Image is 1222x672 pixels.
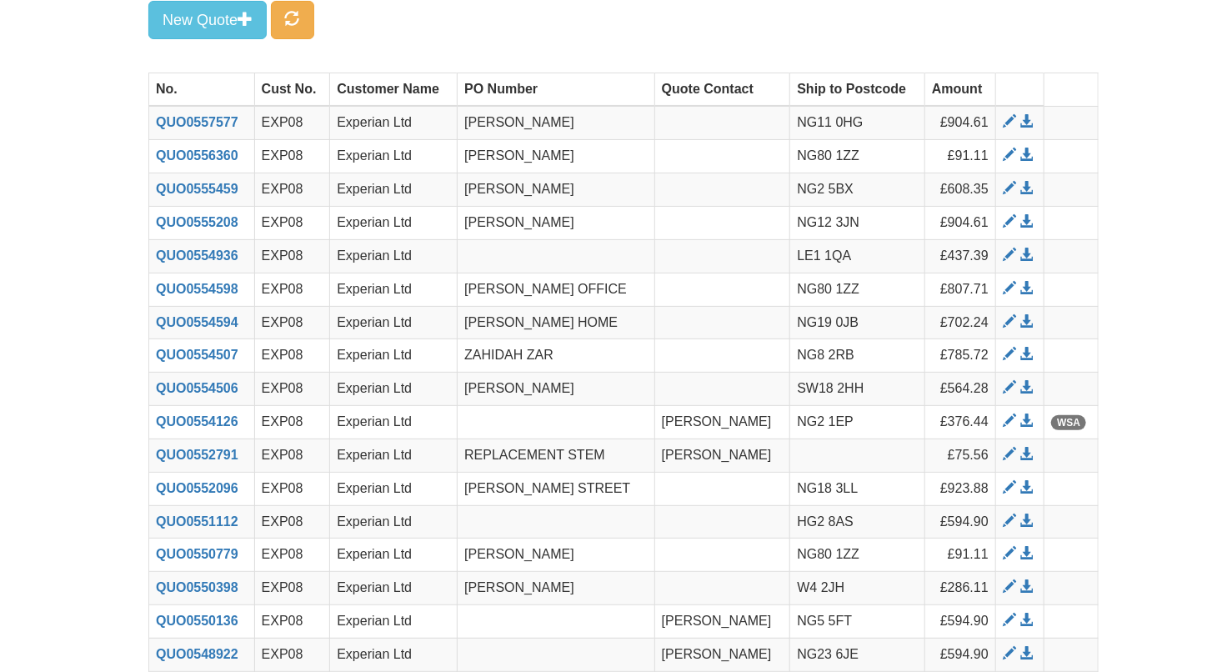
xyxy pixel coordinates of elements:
td: Experian Ltd [330,273,458,306]
td: £904.61 [925,206,996,239]
td: Experian Ltd [330,373,458,406]
td: Experian Ltd [330,173,458,207]
a: QUO0554506 [156,381,238,395]
th: Quote Contact [654,73,790,106]
th: PO Number [458,73,655,106]
td: [PERSON_NAME] [654,605,790,639]
td: [PERSON_NAME] [458,206,655,239]
a: QUO0554126 [156,414,238,429]
td: Experian Ltd [330,439,458,472]
td: EXP08 [254,339,330,373]
td: £594.90 [925,505,996,539]
td: Experian Ltd [330,406,458,439]
td: Experian Ltd [330,539,458,572]
a: QUO0554594 [156,315,238,329]
td: EXP08 [254,605,330,639]
td: EXP08 [254,572,330,605]
a: QUO0552791 [156,448,238,462]
td: NG80 1ZZ [790,140,925,173]
a: QUO0554936 [156,248,238,263]
td: NG8 2RB [790,339,925,373]
th: Cust No. [254,73,330,106]
td: Experian Ltd [330,106,458,139]
th: Customer Name [330,73,458,106]
button: New Quote [148,1,267,39]
a: QUO0548922 [156,647,238,661]
a: QUO0556360 [156,148,238,163]
td: [PERSON_NAME] [458,539,655,572]
a: QUO0550779 [156,547,238,561]
td: £437.39 [925,239,996,273]
td: Experian Ltd [330,140,458,173]
td: SW18 2HH [790,373,925,406]
td: Experian Ltd [330,505,458,539]
td: £564.28 [925,373,996,406]
a: QUO0557577 [156,115,238,129]
a: QUO0555459 [156,182,238,196]
td: NG2 5BX [790,173,925,207]
td: EXP08 [254,106,330,139]
td: EXP08 [254,306,330,339]
a: QUO0551112 [156,514,238,529]
a: QUO0554598 [156,282,238,296]
td: NG80 1ZZ [790,539,925,572]
a: QUO0550398 [156,580,238,594]
td: [PERSON_NAME] [654,406,790,439]
td: Experian Ltd [330,306,458,339]
td: NG23 6JE [790,638,925,671]
td: [PERSON_NAME] HOME [458,306,655,339]
td: £594.90 [925,638,996,671]
td: EXP08 [254,472,330,505]
td: W4 2JH [790,572,925,605]
td: Experian Ltd [330,239,458,273]
td: Experian Ltd [330,572,458,605]
td: [PERSON_NAME] [458,572,655,605]
td: HG2 8AS [790,505,925,539]
th: Ship to Postcode [790,73,925,106]
td: NG12 3JN [790,206,925,239]
td: Experian Ltd [330,638,458,671]
td: NG18 3LL [790,472,925,505]
td: NG19 0JB [790,306,925,339]
td: [PERSON_NAME] [458,373,655,406]
th: No. [149,73,255,106]
td: [PERSON_NAME] [654,638,790,671]
td: £923.88 [925,472,996,505]
td: EXP08 [254,439,330,472]
td: EXP08 [254,273,330,306]
td: £286.11 [925,572,996,605]
td: [PERSON_NAME] [458,106,655,139]
td: [PERSON_NAME] [458,140,655,173]
td: EXP08 [254,505,330,539]
td: £807.71 [925,273,996,306]
td: £376.44 [925,406,996,439]
td: [PERSON_NAME] STREET [458,472,655,505]
td: NG2 1EP [790,406,925,439]
td: Experian Ltd [330,605,458,639]
td: [PERSON_NAME] [654,439,790,472]
td: EXP08 [254,173,330,207]
td: £702.24 [925,306,996,339]
td: LE1 1QA [790,239,925,273]
td: Experian Ltd [330,472,458,505]
td: £91.11 [925,539,996,572]
td: £75.56 [925,439,996,472]
a: QUO0552096 [156,481,238,495]
td: £608.35 [925,173,996,207]
td: NG5 5FT [790,605,925,639]
a: QUO0550136 [156,614,238,628]
td: £594.90 [925,605,996,639]
a: QUO0554507 [156,348,238,362]
td: EXP08 [254,239,330,273]
td: REPLACEMENT STEM [458,439,655,472]
td: £785.72 [925,339,996,373]
th: Amount [925,73,996,106]
td: [PERSON_NAME] [458,173,655,207]
td: EXP08 [254,638,330,671]
td: [PERSON_NAME] OFFICE [458,273,655,306]
td: EXP08 [254,373,330,406]
td: EXP08 [254,140,330,173]
td: EXP08 [254,206,330,239]
td: Experian Ltd [330,206,458,239]
td: Experian Ltd [330,339,458,373]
